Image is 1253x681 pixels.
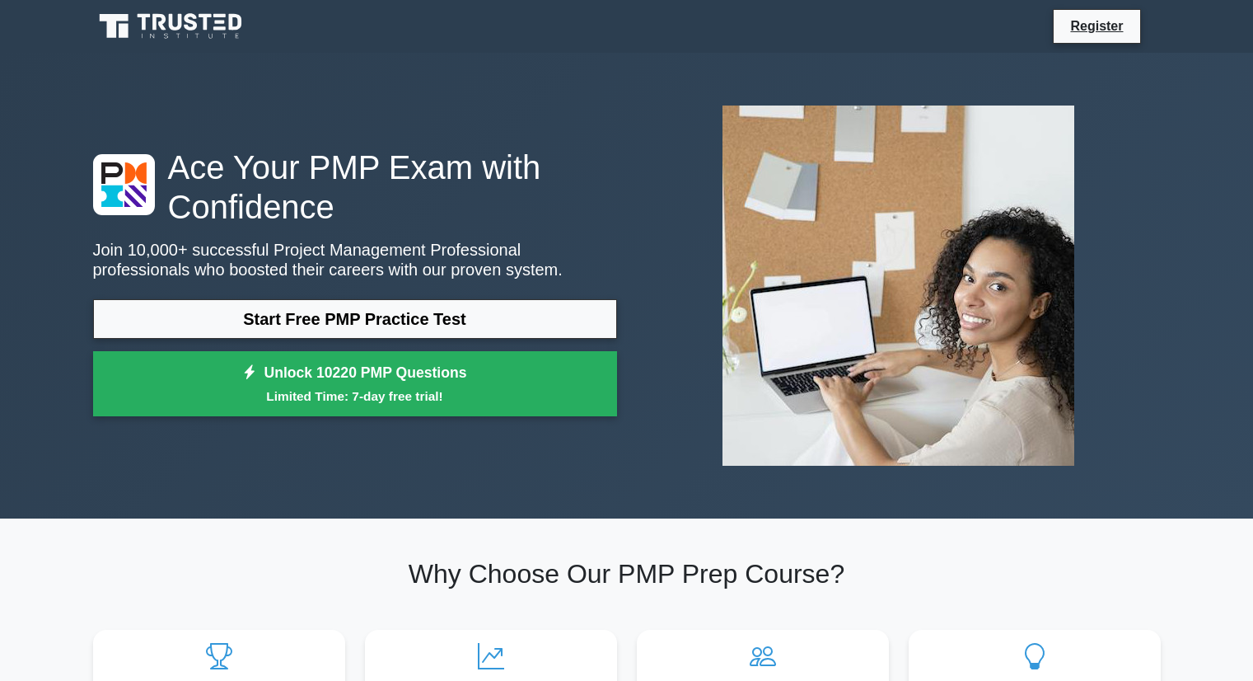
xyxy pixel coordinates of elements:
h1: Ace Your PMP Exam with Confidence [93,148,617,227]
a: Unlock 10220 PMP QuestionsLimited Time: 7-day free trial! [93,351,617,417]
h2: Why Choose Our PMP Prep Course? [93,558,1161,589]
small: Limited Time: 7-day free trial! [114,387,596,406]
p: Join 10,000+ successful Project Management Professional professionals who boosted their careers w... [93,240,617,279]
a: Start Free PMP Practice Test [93,299,617,339]
a: Register [1060,16,1133,36]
